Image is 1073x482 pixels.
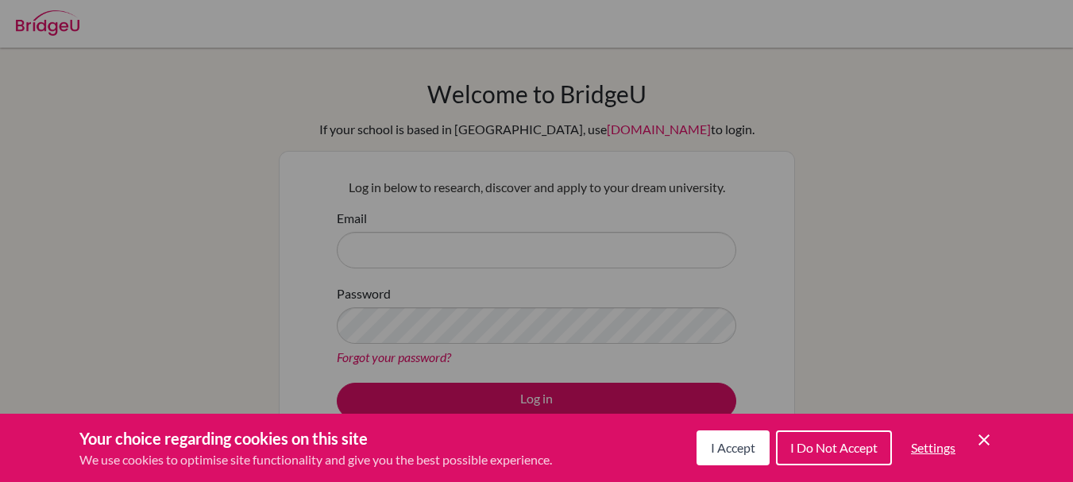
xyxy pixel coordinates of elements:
[975,430,994,449] button: Save and close
[79,450,552,469] p: We use cookies to optimise site functionality and give you the best possible experience.
[711,440,755,455] span: I Accept
[911,440,955,455] span: Settings
[697,430,770,465] button: I Accept
[79,426,552,450] h3: Your choice regarding cookies on this site
[898,432,968,464] button: Settings
[790,440,878,455] span: I Do Not Accept
[776,430,892,465] button: I Do Not Accept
